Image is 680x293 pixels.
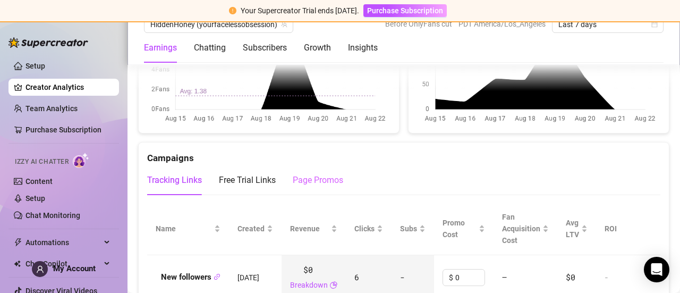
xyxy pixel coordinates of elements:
div: Subscribers [243,41,287,54]
strong: New followers [161,272,220,282]
a: Purchase Subscription [25,125,101,134]
a: Purchase Subscription [363,6,447,15]
span: Izzy AI Chatter [15,157,69,167]
span: Created [237,223,265,235]
span: link [214,273,220,280]
span: Name [156,223,212,235]
span: pie-chart [330,279,337,291]
button: Copy Link [214,273,220,281]
span: — [502,272,507,282]
span: ROI [605,224,617,233]
span: Before OnlyFans cut [385,16,452,32]
span: Last 7 days [558,16,657,32]
div: Tracking Links [147,174,202,187]
span: Fan Acquisition Cost [502,213,540,245]
span: Subs [400,223,417,235]
span: exclamation-circle [229,7,236,14]
span: Your Supercreator Trial ends [DATE]. [241,6,359,15]
div: Insights [348,41,378,54]
div: Free Trial Links [219,174,276,187]
div: Chatting [194,41,226,54]
span: calendar [651,21,658,28]
span: Revenue [290,223,329,235]
a: Creator Analytics [25,79,110,96]
span: $0 [566,272,575,282]
a: Content [25,177,53,186]
span: [DATE] [237,273,259,282]
span: Clicks [354,223,375,235]
span: PDT America/Los_Angeles [458,16,546,32]
span: Purchase Subscription [367,6,443,15]
a: Setup [25,194,45,203]
span: - [400,272,405,282]
div: Growth [304,41,331,54]
span: thunderbolt [14,238,22,247]
a: Setup [25,62,45,70]
div: Earnings [144,41,177,54]
span: Avg LTV [566,219,579,239]
button: Purchase Subscription [363,4,447,17]
span: My Account [53,264,96,273]
span: 6 [354,272,359,282]
div: - [605,273,652,282]
img: AI Chatter [73,153,89,168]
img: logo-BBDzfeDw.svg [8,37,88,48]
input: Enter cost [455,270,484,286]
a: Chat Monitoring [25,211,80,220]
a: Breakdown [290,279,328,291]
span: HiddenHoney (yourfacelessobsession) [150,16,287,32]
span: user [36,265,44,273]
span: $0 [303,264,312,277]
span: Chat Copilot [25,255,101,272]
div: Page Promos [293,174,343,187]
span: team [281,21,287,28]
img: Chat Copilot [14,260,21,267]
div: Open Intercom Messenger [644,257,669,282]
div: Campaigns [147,143,660,165]
a: Team Analytics [25,104,78,113]
span: Promo Cost [443,217,477,240]
span: Automations [25,234,101,251]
